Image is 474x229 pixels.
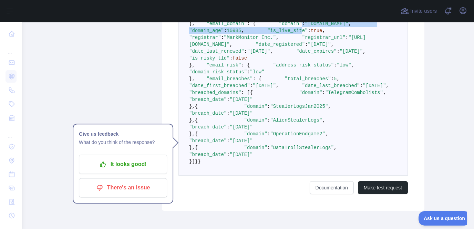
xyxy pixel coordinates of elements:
span: , [337,76,340,82]
div: ... [6,41,17,55]
span: "date_expires" [296,49,337,54]
span: : [224,28,227,33]
span: : [267,104,270,109]
span: "is_risky_tld" [189,55,230,61]
span: "breach_date" [189,138,227,144]
span: , [331,42,334,47]
span: "email_domain" [206,21,247,27]
span: "[DATE]" [308,42,331,47]
span: : [302,21,305,27]
button: Make test request [358,181,408,194]
span: "domain" [244,131,267,137]
span: { [250,90,253,95]
span: "breach_date" [189,152,227,157]
span: : [247,69,250,75]
span: : [230,55,233,61]
span: : [360,83,363,89]
span: "breach_date" [189,111,227,116]
a: Documentation [310,181,354,194]
span: : [ [241,90,250,95]
span: : [221,35,224,40]
span: "address_risk_status" [273,62,334,68]
span: "[DATE]" [230,138,253,144]
span: : [337,49,340,54]
span: , [276,83,279,89]
span: { [195,117,198,123]
span: : { [247,21,256,27]
span: "low" [337,62,351,68]
span: : { [253,76,261,82]
iframe: Toggle Customer Support [419,211,467,226]
span: }, [189,104,195,109]
span: "TelegramCombolists" [325,90,383,95]
span: : [227,124,229,130]
span: "[DATE]" [253,83,276,89]
span: "breached_domains" [189,90,241,95]
span: "[DATE]" [230,152,253,157]
span: true [311,28,322,33]
span: "[DATE]" [230,124,253,130]
p: It looks good! [84,158,162,170]
span: : [227,152,229,157]
span: : [267,145,270,150]
span: "date_first_breached" [189,83,250,89]
span: : [334,62,337,68]
span: "domain" [279,21,302,27]
span: Invite users [410,7,437,15]
span: 10985 [227,28,241,33]
span: "[DATE]" [340,49,363,54]
span: , [322,28,325,33]
span: : [331,76,334,82]
span: : [305,42,308,47]
span: "is_live_site" [267,28,308,33]
span: "StealerLogsJan2025" [270,104,328,109]
button: It looks good! [79,155,167,174]
span: { [195,131,198,137]
span: , [386,83,389,89]
span: "domain_age" [189,28,224,33]
span: { [195,104,198,109]
span: , [276,35,279,40]
button: Invite users [399,6,438,17]
span: }, [189,76,195,82]
span: }, [189,62,195,68]
span: "domain_risk_status" [189,69,247,75]
span: , [241,28,244,33]
span: "[DATE]" [247,49,270,54]
button: There's an issue [79,178,167,197]
span: "low" [250,69,264,75]
span: : [227,97,229,102]
span: "registrar_url" [302,35,346,40]
span: : [322,90,325,95]
span: , [322,117,325,123]
span: : [250,83,253,89]
span: , [383,90,386,95]
span: , [348,21,351,27]
span: : [227,138,229,144]
span: "[DATE]" [230,97,253,102]
span: }, [189,117,195,123]
span: }, [189,145,195,150]
span: : [346,35,348,40]
span: "registrar" [189,35,221,40]
span: "domain" [299,90,322,95]
span: : { [241,62,250,68]
span: "[DOMAIN_NAME]" [305,21,348,27]
span: : [244,49,247,54]
span: : [267,131,270,137]
span: } [195,159,198,164]
div: ... [6,125,17,139]
span: "DataTrollStealerLogs" [270,145,334,150]
span: false [233,55,247,61]
span: "date_last_breached" [302,83,360,89]
span: "[DATE]" [230,111,253,116]
span: : [308,28,311,33]
span: ] [192,159,195,164]
span: , [270,49,273,54]
span: }, [189,131,195,137]
h1: Give us feedback [79,130,167,138]
span: "date_registered" [256,42,305,47]
span: "OperationEndgame2" [270,131,325,137]
span: "breach_date" [189,124,227,130]
span: : [267,117,270,123]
